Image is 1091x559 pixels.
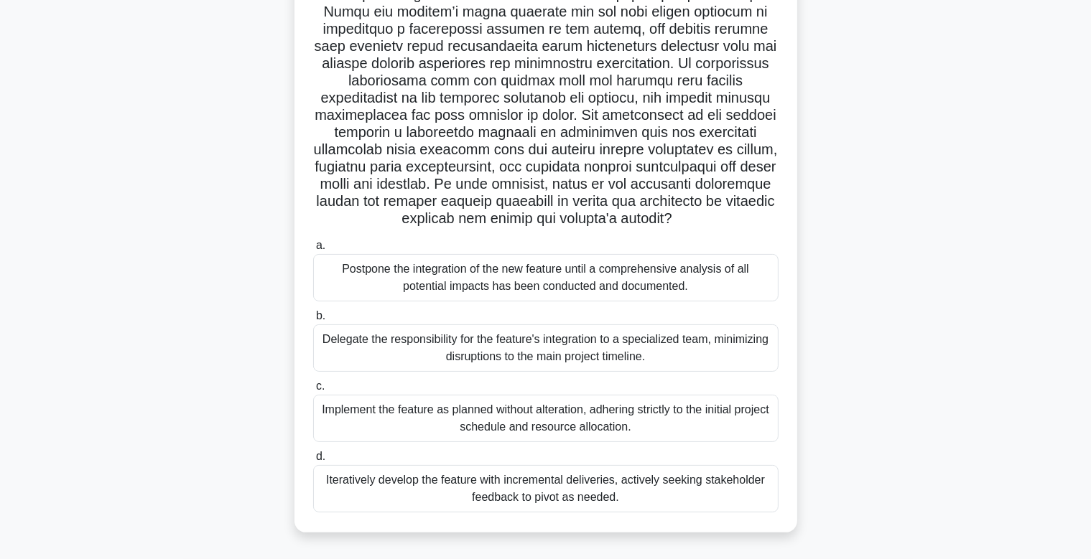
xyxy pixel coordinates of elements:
div: Postpone the integration of the new feature until a comprehensive analysis of all potential impac... [313,254,779,301]
span: d. [316,450,325,462]
span: c. [316,380,325,392]
div: Iteratively develop the feature with incremental deliveries, actively seeking stakeholder feedbac... [313,465,779,512]
span: b. [316,309,325,321]
div: Implement the feature as planned without alteration, adhering strictly to the initial project sch... [313,395,779,442]
span: a. [316,239,325,251]
div: Delegate the responsibility for the feature's integration to a specialized team, minimizing disru... [313,324,779,372]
